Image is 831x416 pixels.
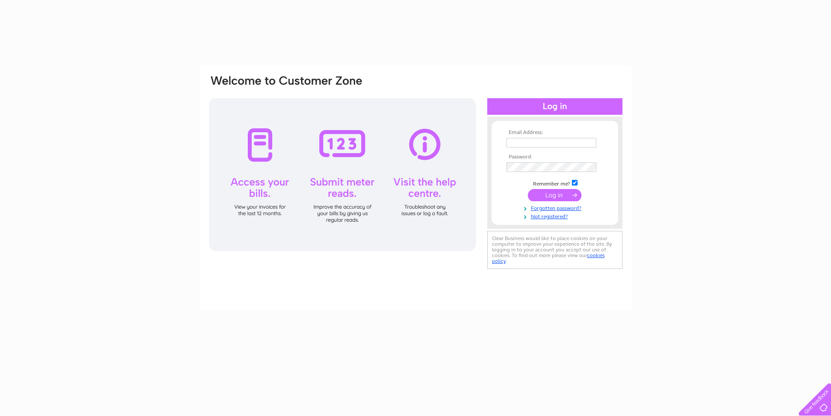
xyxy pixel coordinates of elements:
[504,154,605,160] th: Password:
[487,231,622,269] div: Clear Business would like to place cookies on your computer to improve your experience of the sit...
[492,252,605,264] a: cookies policy
[528,189,581,201] input: Submit
[504,179,605,187] td: Remember me?
[506,203,605,212] a: Forgotten password?
[506,212,605,220] a: Not registered?
[504,130,605,136] th: Email Address:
